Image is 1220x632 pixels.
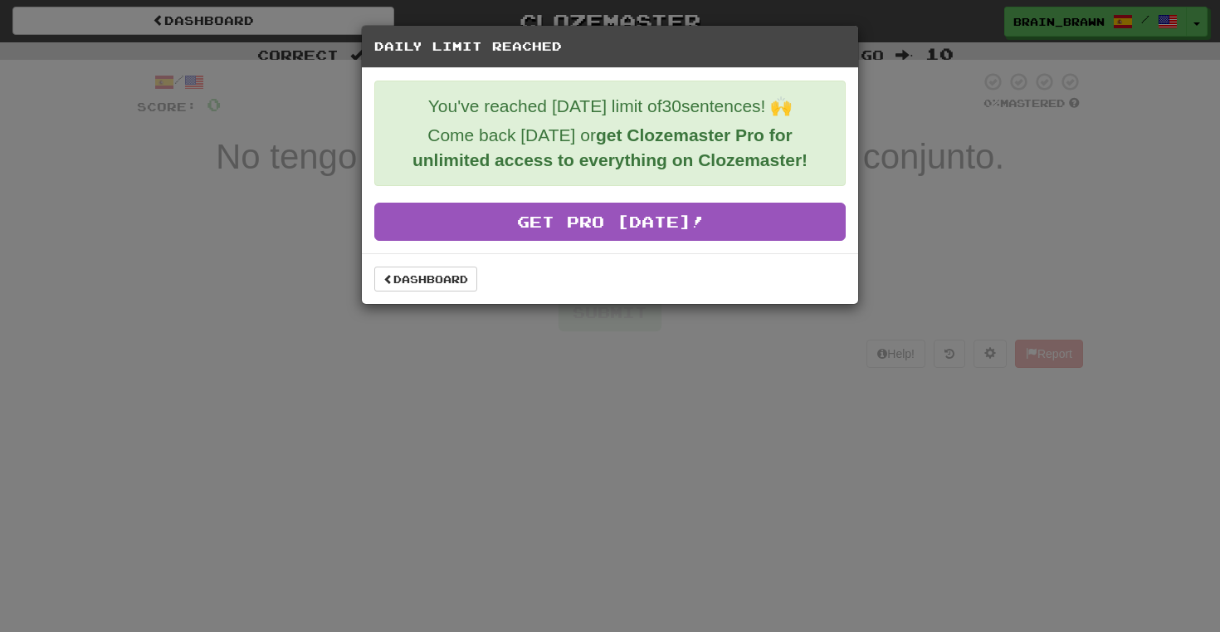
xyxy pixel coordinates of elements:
[412,125,808,169] strong: get Clozemaster Pro for unlimited access to everything on Clozemaster!
[374,267,477,292] a: Dashboard
[388,123,832,173] p: Come back [DATE] or
[374,203,846,241] a: Get Pro [DATE]!
[388,94,832,119] p: You've reached [DATE] limit of 30 sentences! 🙌
[374,38,846,55] h5: Daily Limit Reached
